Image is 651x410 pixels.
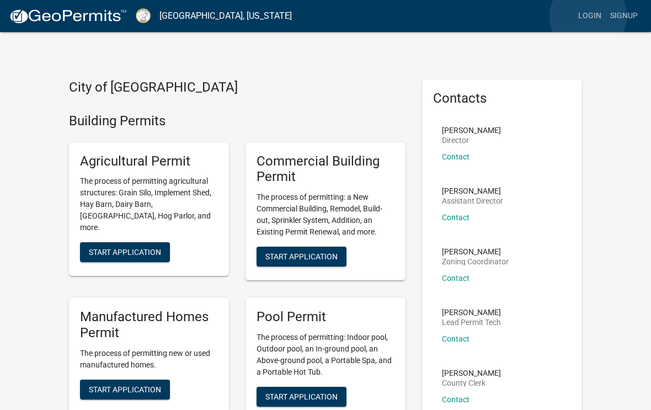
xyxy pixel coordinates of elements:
span: Start Application [265,392,338,401]
button: Start Application [257,387,346,407]
span: Start Application [265,252,338,261]
a: Contact [442,213,469,222]
p: [PERSON_NAME] [442,126,501,134]
p: The process of permitting new or used manufactured homes. [80,348,218,371]
p: Zoning Coordinator [442,258,509,265]
p: [PERSON_NAME] [442,187,503,195]
p: [PERSON_NAME] [442,369,501,377]
a: [GEOGRAPHIC_DATA], [US_STATE] [159,7,292,25]
a: Login [574,6,606,26]
p: Lead Permit Tech [442,318,501,326]
p: The process of permitting: a New Commercial Building, Remodel, Build-out, Sprinkler System, Addit... [257,191,394,238]
p: Assistant Director [442,197,503,205]
span: Start Application [89,248,161,257]
a: Contact [442,274,469,283]
button: Start Application [80,380,170,400]
p: [PERSON_NAME] [442,248,509,255]
h5: Commercial Building Permit [257,153,394,185]
h5: Contacts [433,90,571,107]
img: Putnam County, Georgia [136,8,151,23]
a: Contact [442,334,469,343]
h5: Agricultural Permit [80,153,218,169]
span: Start Application [89,385,161,393]
p: County Clerk [442,379,501,387]
h5: Pool Permit [257,309,394,325]
a: Signup [606,6,642,26]
h4: City of [GEOGRAPHIC_DATA] [69,79,405,95]
p: The process of permitting agricultural structures: Grain Silo, Implement Shed, Hay Barn, Dairy Ba... [80,175,218,233]
button: Start Application [80,242,170,262]
h4: Building Permits [69,113,405,129]
p: [PERSON_NAME] [442,308,501,316]
a: Contact [442,152,469,161]
button: Start Application [257,247,346,267]
p: Director [442,136,501,144]
p: The process of permitting: Indoor pool, Outdoor pool, an In-ground pool, an Above-ground pool, a ... [257,332,394,378]
a: Contact [442,395,469,404]
h5: Manufactured Homes Permit [80,309,218,341]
